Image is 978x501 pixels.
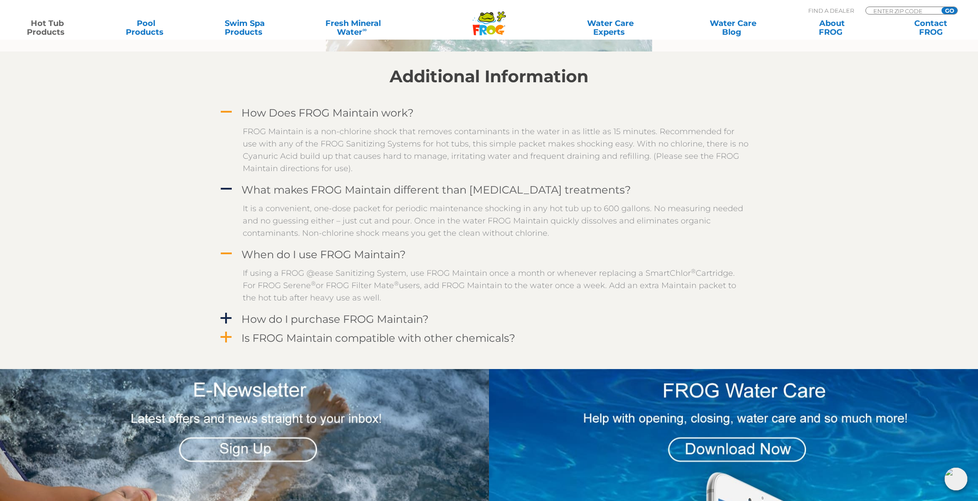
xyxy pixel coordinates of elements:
[219,67,759,86] h2: Additional Information
[219,105,759,121] a: A How Does FROG Maintain work?
[243,125,748,175] p: FROG Maintain is a non-chlorine shock that removes contaminants in the water in as little as 15 m...
[808,7,854,15] p: Find A Dealer
[9,19,86,37] a: Hot TubProducts
[108,19,185,37] a: PoolProducts
[892,19,969,37] a: ContactFROG
[219,106,233,119] span: A
[548,19,673,37] a: Water CareExperts
[794,19,871,37] a: AboutFROG
[241,249,406,260] h4: When do I use FROG Maintain?
[241,313,429,325] h4: How do I purchase FROG Maintain?
[243,267,748,304] p: If using a FROG @ease Sanitizing System, use FROG Maintain once a month or whenever replacing a S...
[872,7,932,15] input: Zip Code Form
[219,182,759,198] a: A What makes FROG Maintain different than [MEDICAL_DATA] treatments?
[362,26,367,33] sup: ∞
[219,331,233,344] span: a
[219,311,759,327] a: a How do I purchase FROG Maintain?
[206,19,283,37] a: Swim SpaProducts
[311,280,316,287] sup: ®
[219,246,759,263] a: A When do I use FROG Maintain?
[305,19,401,37] a: Fresh MineralWater∞
[945,468,967,490] img: openIcon
[691,267,696,274] sup: ®
[241,184,631,196] h4: What makes FROG Maintain different than [MEDICAL_DATA] treatments?
[394,280,399,287] sup: ®
[942,7,957,14] input: GO
[219,330,759,346] a: a Is FROG Maintain compatible with other chemicals?
[243,202,748,239] p: It is a convenient, one-dose packet for periodic maintenance shocking in any hot tub up to 600 ga...
[219,183,233,196] span: A
[241,332,515,344] h4: Is FROG Maintain compatible with other chemicals?
[219,312,233,325] span: a
[219,247,233,260] span: A
[695,19,772,37] a: Water CareBlog
[241,107,414,119] h4: How Does FROG Maintain work?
